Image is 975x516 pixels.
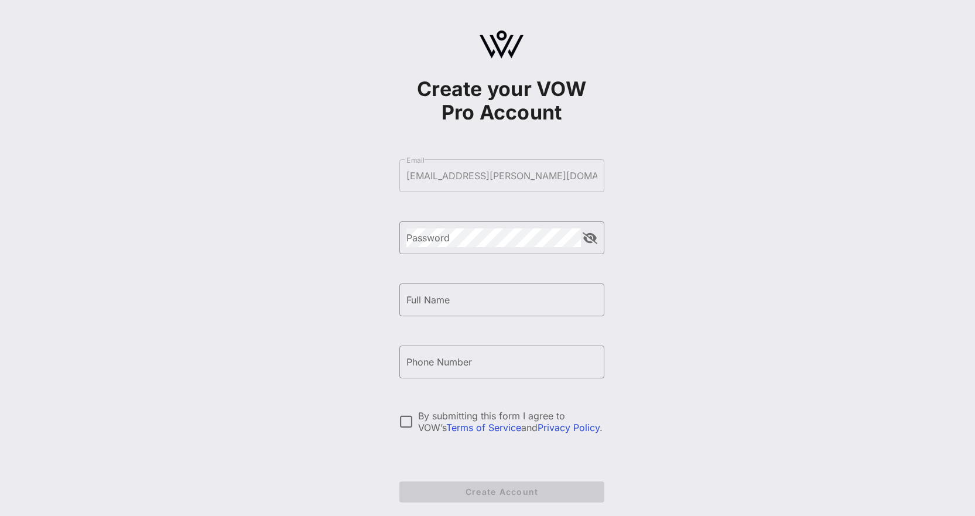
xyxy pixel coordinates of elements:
[538,422,600,433] a: Privacy Policy
[399,77,604,124] h1: Create your VOW Pro Account
[583,233,597,244] button: append icon
[446,422,521,433] a: Terms of Service
[480,30,524,59] img: logo.svg
[418,410,604,433] div: By submitting this form I agree to VOW’s and .
[406,156,425,165] label: Email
